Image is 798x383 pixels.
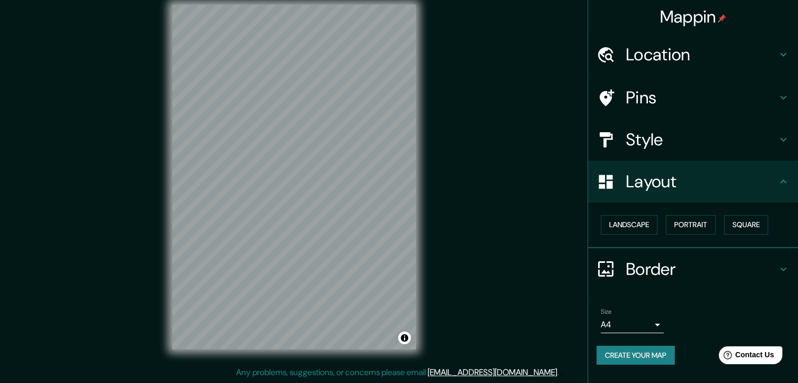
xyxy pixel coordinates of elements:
[626,171,777,192] h4: Layout
[705,342,786,371] iframe: Help widget launcher
[660,6,727,27] h4: Mappin
[588,119,798,161] div: Style
[626,259,777,280] h4: Border
[601,215,657,235] button: Landscape
[718,14,726,23] img: pin-icon.png
[559,366,560,379] div: .
[597,346,675,365] button: Create your map
[588,161,798,203] div: Layout
[428,367,557,378] a: [EMAIL_ADDRESS][DOMAIN_NAME]
[626,44,777,65] h4: Location
[588,34,798,76] div: Location
[560,366,562,379] div: .
[601,307,612,316] label: Size
[172,5,416,349] canvas: Map
[724,215,768,235] button: Square
[398,332,411,344] button: Toggle attribution
[601,316,664,333] div: A4
[588,77,798,119] div: Pins
[626,129,777,150] h4: Style
[666,215,716,235] button: Portrait
[626,87,777,108] h4: Pins
[588,248,798,290] div: Border
[236,366,559,379] p: Any problems, suggestions, or concerns please email .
